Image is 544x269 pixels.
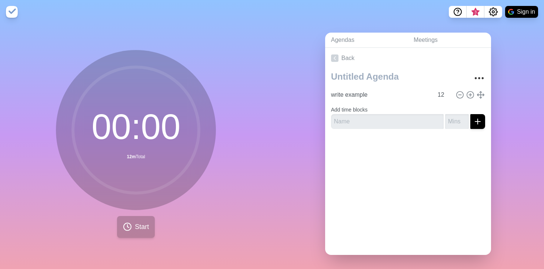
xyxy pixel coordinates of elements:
[435,87,453,102] input: Mins
[6,6,18,18] img: timeblocks logo
[449,6,467,18] button: Help
[472,71,487,86] button: More
[331,107,368,113] label: Add time blocks
[467,6,484,18] button: What’s new
[117,216,155,238] button: Start
[135,222,149,232] span: Start
[408,33,491,48] a: Meetings
[325,48,491,69] a: Back
[325,33,408,48] a: Agendas
[445,114,469,129] input: Mins
[328,87,433,102] input: Name
[331,114,444,129] input: Name
[505,6,538,18] button: Sign in
[508,9,514,15] img: google logo
[484,6,502,18] button: Settings
[473,9,478,15] span: 3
